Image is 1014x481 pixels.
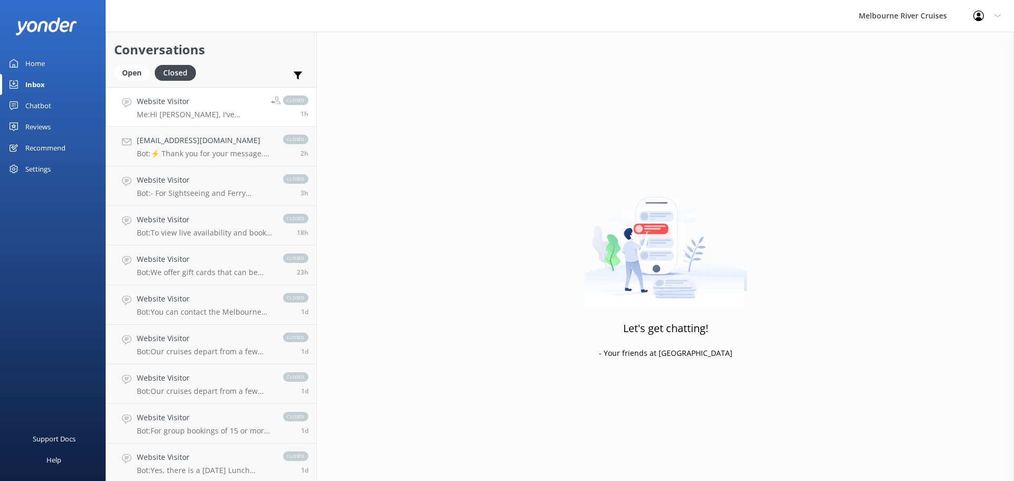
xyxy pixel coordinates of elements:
[16,17,77,35] img: yonder-white-logo.png
[301,426,308,435] span: 08:38am 17-Aug-2025 (UTC +10:00) Australia/Sydney
[137,466,273,475] p: Bot: Yes, there is a [DATE] Lunch Cruise. It is a 3-hour festive experience on [DATE], running fr...
[137,451,273,463] h4: Website Visitor
[137,372,273,384] h4: Website Visitor
[114,65,149,81] div: Open
[623,320,708,337] h3: Let's get chatting!
[137,268,273,277] p: Bot: We offer gift cards that can be used for any of our cruises, including the dinner cruise. Yo...
[33,428,76,449] div: Support Docs
[283,372,308,382] span: closed
[155,65,196,81] div: Closed
[137,412,273,423] h4: Website Visitor
[25,158,51,180] div: Settings
[106,166,316,206] a: Website VisitorBot:- For Sightseeing and Ferry Cruises, cancellations or rescheduling can be done...
[137,386,273,396] p: Bot: Our cruises depart from a few different locations along [GEOGRAPHIC_DATA] and Federation [GE...
[297,228,308,237] span: 06:50pm 17-Aug-2025 (UTC +10:00) Australia/Sydney
[297,268,308,277] span: 01:14pm 17-Aug-2025 (UTC +10:00) Australia/Sydney
[283,293,308,303] span: closed
[46,449,61,470] div: Help
[137,293,273,305] h4: Website Visitor
[137,228,273,238] p: Bot: To view live availability and book your Melbourne River Cruise experience, please visit: [UR...
[25,53,45,74] div: Home
[283,96,308,105] span: closed
[283,412,308,421] span: closed
[155,67,201,78] a: Closed
[106,404,316,444] a: Website VisitorBot:For group bookings of 15 or more, please contact our team directly to discuss ...
[137,347,273,356] p: Bot: Our cruises depart from a few different locations along [GEOGRAPHIC_DATA] and Federation [GE...
[25,137,65,158] div: Recommend
[106,87,316,127] a: Website VisitorMe:Hi [PERSON_NAME], I've updated one of your entries to the Entree Tasting Platte...
[301,188,308,197] span: 09:12am 18-Aug-2025 (UTC +10:00) Australia/Sydney
[137,214,273,225] h4: Website Visitor
[283,174,308,184] span: closed
[106,325,316,364] a: Website VisitorBot:Our cruises depart from a few different locations along [GEOGRAPHIC_DATA] and ...
[301,386,308,395] span: 09:56am 17-Aug-2025 (UTC +10:00) Australia/Sydney
[114,40,308,60] h2: Conversations
[301,149,308,158] span: 10:38am 18-Aug-2025 (UTC +10:00) Australia/Sydney
[25,95,51,116] div: Chatbot
[137,188,273,198] p: Bot: - For Sightseeing and Ferry Cruises, cancellations or rescheduling can be done online up to ...
[301,307,308,316] span: 10:58am 17-Aug-2025 (UTC +10:00) Australia/Sydney
[106,127,316,166] a: [EMAIL_ADDRESS][DOMAIN_NAME]Bot:⚡ Thank you for your message. Our office hours are Mon - Fri 9.30...
[301,109,308,118] span: 11:23am 18-Aug-2025 (UTC +10:00) Australia/Sydney
[106,364,316,404] a: Website VisitorBot:Our cruises depart from a few different locations along [GEOGRAPHIC_DATA] and ...
[106,246,316,285] a: Website VisitorBot:We offer gift cards that can be used for any of our cruises, including the din...
[301,466,308,475] span: 08:17am 17-Aug-2025 (UTC +10:00) Australia/Sydney
[283,253,308,263] span: closed
[137,174,273,186] h4: Website Visitor
[283,135,308,144] span: closed
[137,110,263,119] p: Me: Hi [PERSON_NAME], I've updated one of your entries to the Entree Tasting Platter, which inclu...
[283,451,308,461] span: closed
[137,149,273,158] p: Bot: ⚡ Thank you for your message. Our office hours are Mon - Fri 9.30am - 5pm. We'll get back to...
[137,135,273,146] h4: [EMAIL_ADDRESS][DOMAIN_NAME]
[137,96,263,107] h4: Website Visitor
[137,307,273,317] p: Bot: You can contact the Melbourne River Cruises team by emailing [EMAIL_ADDRESS][DOMAIN_NAME]. V...
[301,347,308,356] span: 10:35am 17-Aug-2025 (UTC +10:00) Australia/Sydney
[137,426,273,436] p: Bot: For group bookings of 15 or more, please contact our team directly to discuss any current de...
[137,253,273,265] h4: Website Visitor
[25,116,51,137] div: Reviews
[283,333,308,342] span: closed
[25,74,45,95] div: Inbox
[283,214,308,223] span: closed
[137,333,273,344] h4: Website Visitor
[114,67,155,78] a: Open
[599,347,733,359] p: - Your friends at [GEOGRAPHIC_DATA]
[106,285,316,325] a: Website VisitorBot:You can contact the Melbourne River Cruises team by emailing [EMAIL_ADDRESS][D...
[584,175,747,307] img: artwork of a man stealing a conversation from at giant smartphone
[106,206,316,246] a: Website VisitorBot:To view live availability and book your Melbourne River Cruise experience, ple...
